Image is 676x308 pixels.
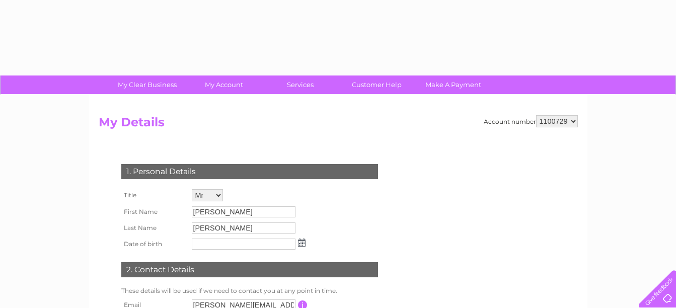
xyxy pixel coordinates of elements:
[121,164,378,179] div: 1. Personal Details
[412,75,495,94] a: Make A Payment
[99,115,578,134] h2: My Details
[106,75,189,94] a: My Clear Business
[119,236,189,252] th: Date of birth
[119,187,189,204] th: Title
[298,239,306,247] img: ...
[119,285,381,297] td: These details will be used if we need to contact you at any point in time.
[121,262,378,277] div: 2. Contact Details
[119,220,189,236] th: Last Name
[119,204,189,220] th: First Name
[335,75,418,94] a: Customer Help
[259,75,342,94] a: Services
[484,115,578,127] div: Account number
[182,75,265,94] a: My Account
